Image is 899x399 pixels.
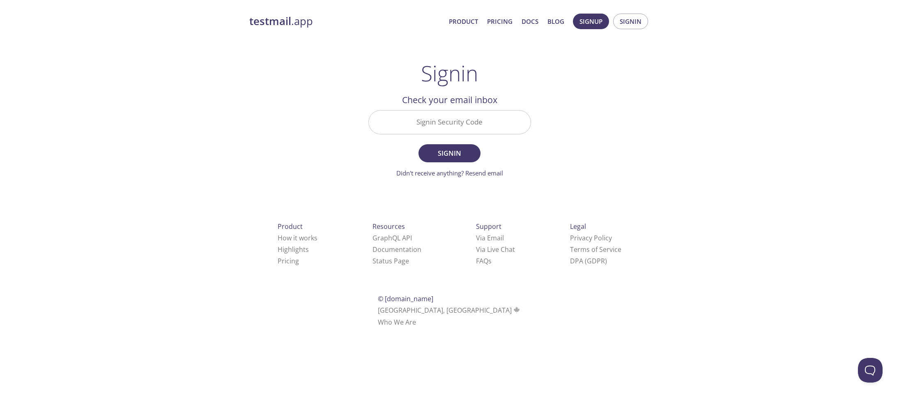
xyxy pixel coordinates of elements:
[372,222,405,231] span: Resources
[278,222,303,231] span: Product
[372,245,421,254] a: Documentation
[278,233,317,242] a: How it works
[278,245,309,254] a: Highlights
[418,144,480,162] button: Signin
[858,358,883,383] iframe: Help Scout Beacon - Open
[573,14,609,29] button: Signup
[579,16,602,27] span: Signup
[476,256,492,265] a: FAQ
[396,169,503,177] a: Didn't receive anything? Resend email
[570,233,612,242] a: Privacy Policy
[249,14,442,28] a: testmail.app
[620,16,641,27] span: Signin
[428,148,471,159] span: Signin
[249,14,291,28] strong: testmail
[278,256,299,265] a: Pricing
[372,233,412,242] a: GraphQL API
[488,256,492,265] span: s
[378,306,521,315] span: [GEOGRAPHIC_DATA], [GEOGRAPHIC_DATA]
[476,233,504,242] a: Via Email
[570,245,621,254] a: Terms of Service
[378,318,416,327] a: Who We Are
[421,61,478,85] h1: Signin
[368,93,531,107] h2: Check your email inbox
[522,16,538,27] a: Docs
[372,256,409,265] a: Status Page
[449,16,478,27] a: Product
[476,222,501,231] span: Support
[570,256,607,265] a: DPA (GDPR)
[476,245,515,254] a: Via Live Chat
[570,222,586,231] span: Legal
[547,16,564,27] a: Blog
[613,14,648,29] button: Signin
[487,16,513,27] a: Pricing
[378,294,433,303] span: © [DOMAIN_NAME]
